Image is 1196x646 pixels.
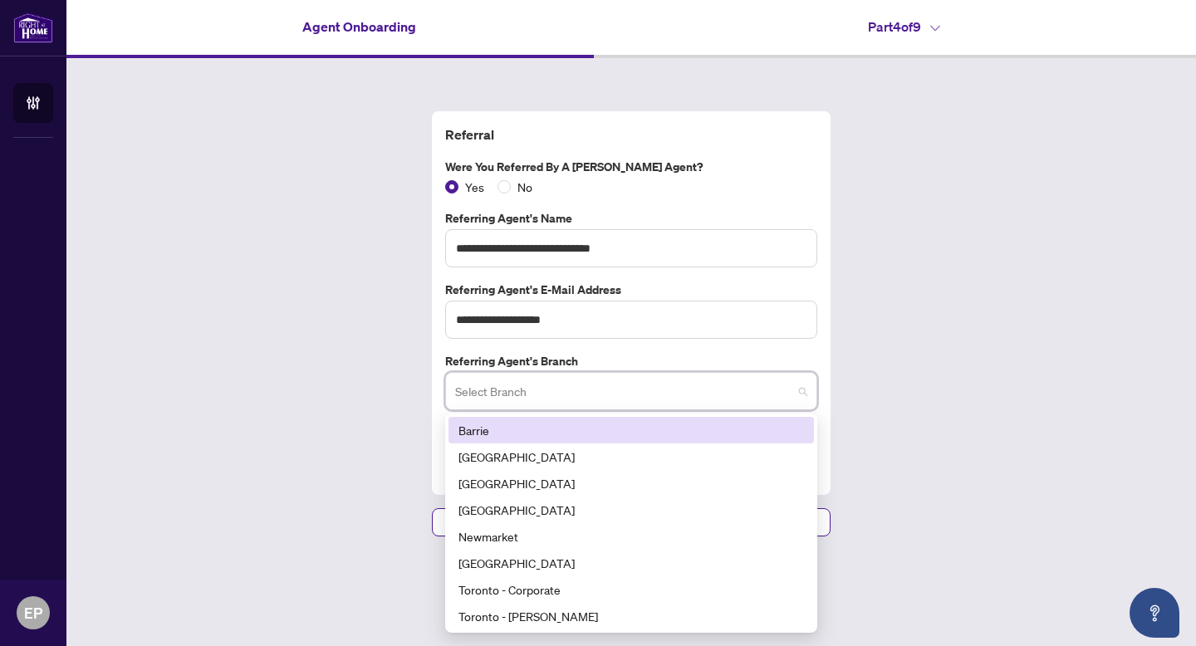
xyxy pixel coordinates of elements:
[458,501,804,519] div: [GEOGRAPHIC_DATA]
[302,17,416,37] h4: Agent Onboarding
[24,601,42,624] span: EP
[448,576,814,603] div: Toronto - Corporate
[511,178,539,196] span: No
[458,607,804,625] div: Toronto - [PERSON_NAME]
[458,554,804,572] div: [GEOGRAPHIC_DATA]
[1130,588,1179,638] button: Open asap
[458,448,804,466] div: [GEOGRAPHIC_DATA]
[458,421,804,439] div: Barrie
[868,17,940,37] h4: Part 4 of 9
[445,209,817,228] label: Referring Agent's Name
[458,178,491,196] span: Yes
[445,281,817,299] label: Referring Agent's E-Mail Address
[445,158,817,176] label: Were you referred by a [PERSON_NAME] Agent?
[448,417,814,443] div: Barrie
[458,474,804,492] div: [GEOGRAPHIC_DATA]
[448,523,814,550] div: Newmarket
[448,497,814,523] div: Mississauga
[432,508,625,536] button: Previous
[448,550,814,576] div: Ottawa
[458,580,804,599] div: Toronto - Corporate
[448,443,814,470] div: Burlington
[445,125,817,144] h4: Referral
[445,352,817,370] label: Referring Agent's Branch
[448,603,814,629] div: Toronto - Don Mills
[13,12,53,43] img: logo
[458,527,804,546] div: Newmarket
[448,470,814,497] div: Durham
